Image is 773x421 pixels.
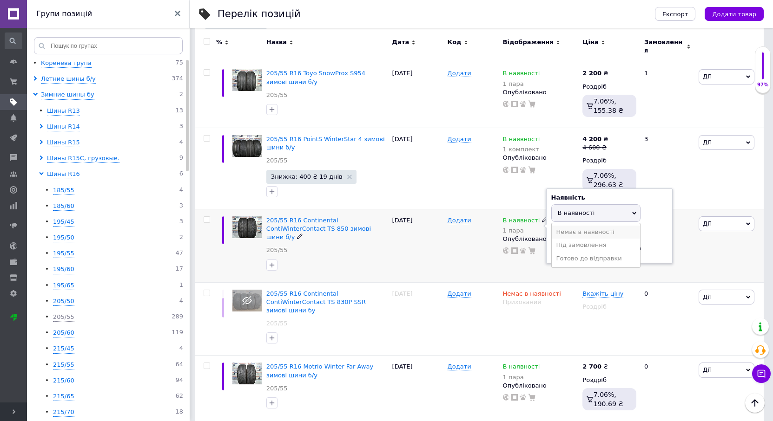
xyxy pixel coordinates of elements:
[390,282,445,356] div: [DATE]
[503,298,578,306] div: Прихований
[266,91,288,99] a: 205/55
[216,38,222,46] span: %
[503,80,540,87] div: 1 пара
[503,227,548,234] div: 1 пара
[179,91,183,99] span: 2
[582,363,608,371] div: ₴
[41,59,92,68] div: Коренева група
[175,107,183,116] span: 13
[582,135,608,143] div: ₴
[594,172,623,188] span: 7.06%, 296.63 ₴
[552,239,640,252] li: Під замовлення
[703,73,711,80] span: Дії
[745,393,765,413] button: Наверх
[175,408,183,417] span: 18
[41,91,94,99] div: Зимние шины бу
[266,70,365,85] a: 205/55 R16 Toyo SnowProx S954 зимові шини б/у
[712,11,756,18] span: Додати товар
[53,297,74,306] div: 205/50
[53,202,74,211] div: 185/60
[582,83,636,91] div: Роздріб
[448,363,471,370] span: Додати
[390,62,445,128] div: [DATE]
[582,69,608,78] div: ₴
[179,170,183,179] span: 6
[47,138,80,147] div: Шины R15
[53,392,74,401] div: 215/65
[266,136,385,151] span: 205/55 R16 PointS WinterStar 4 зимові шини б/у
[755,82,770,88] div: 97%
[47,170,80,179] div: Шины R16
[582,38,598,46] span: Ціна
[703,139,711,146] span: Дії
[172,75,183,84] span: 374
[41,75,96,84] div: Летние шины б/у
[53,344,74,353] div: 215/45
[34,37,183,54] input: Пошук по групах
[551,194,667,202] div: Наявність
[558,209,595,216] span: В наявності
[705,7,764,21] button: Додати товар
[582,363,601,370] b: 2 700
[503,38,554,46] span: Відображення
[47,107,80,116] div: Шины R13
[53,249,74,258] div: 195/55
[53,376,74,385] div: 215/60
[266,290,366,314] a: 205/55 R16 Continental ContiWinterContact TS 830P SSR зимові шини бу
[448,70,471,77] span: Додати
[582,156,636,165] div: Роздріб
[179,218,183,227] span: 3
[582,136,601,142] b: 4 200
[266,156,288,165] a: 205/55
[232,363,262,384] img: 205/55 R16 Motrio Winter Far Away зимові шини б/у
[503,217,540,227] span: В наявності
[172,313,183,322] span: 289
[752,364,771,383] button: Чат з покупцем
[175,265,183,274] span: 17
[655,7,696,21] button: Експорт
[594,97,623,114] span: 7.06%, 155.38 ₴
[53,329,74,337] div: 205/60
[232,290,262,311] img: 205/55 R16 Continental ContiWinterContact TS 830P SSR зимние шины бу
[503,382,578,390] div: Опубліковано
[179,123,183,131] span: 3
[503,146,540,153] div: 1 комплект
[552,226,640,239] li: Немає в наявності
[179,344,183,353] span: 4
[582,70,601,77] b: 2 200
[266,319,288,328] a: 205/55
[503,363,540,373] span: В наявності
[594,391,623,408] span: 7.06%, 190.69 ₴
[703,293,711,300] span: Дії
[448,217,471,224] span: Додати
[266,384,288,393] a: 205/55
[271,174,343,180] span: Знижка: 400 ₴ 19 днів
[703,220,711,227] span: Дії
[266,217,371,240] a: 205/55 R16 Continental ContiWinterContact TS 850 зимові шини б/у
[552,252,640,265] li: Готово до відправки
[175,361,183,369] span: 64
[703,366,711,373] span: Дії
[47,123,80,131] div: Шины R14
[266,246,288,254] a: 205/55
[179,281,183,290] span: 1
[582,143,608,152] div: 4 600 ₴
[179,186,183,195] span: 4
[53,265,74,274] div: 195/60
[179,154,183,163] span: 9
[53,233,74,242] div: 195/50
[582,376,636,384] div: Роздріб
[662,11,688,18] span: Експорт
[503,374,540,381] div: 1 пара
[266,363,373,378] a: 205/55 R16 Motrio Winter Far Away зимові шини б/у
[390,128,445,209] div: [DATE]
[179,297,183,306] span: 4
[53,313,74,322] div: 205/55
[232,135,262,156] img: 205/55 R16 PointS WinterStar 4 зимові шини б/у
[503,290,561,300] span: Немає в наявності
[448,38,462,46] span: Код
[175,249,183,258] span: 47
[179,202,183,211] span: 3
